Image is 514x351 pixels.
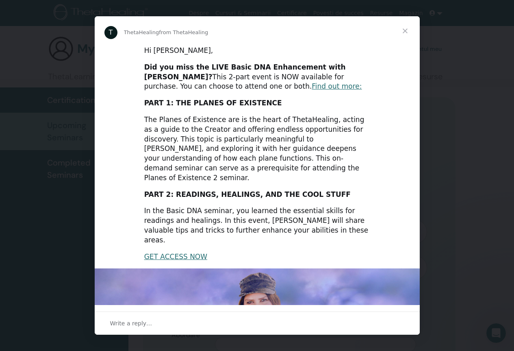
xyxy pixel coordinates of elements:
a: Find out more: [312,82,362,90]
a: GET ACCESS NOW [144,253,207,261]
b: Did you miss the LIVE Basic DNA Enhancement with [PERSON_NAME]? [144,63,346,81]
div: In the Basic DNA seminar, you learned the essential skills for readings and healings. In this eve... [144,206,370,245]
span: ThetaHealing [124,29,159,35]
div: Open conversation and reply [95,312,420,335]
b: PART 1: THE PLANES OF EXISTENCE [144,99,282,107]
div: The Planes of Existence are is the heart of ThetaHealing, acting as a guide to the Creator and of... [144,115,370,183]
span: Close [390,16,420,46]
span: from ThetaHealing [159,29,208,35]
span: Write a reply… [110,318,152,329]
b: PART 2: READINGS, HEALINGS, AND THE COOL STUFF [144,190,351,198]
div: Profile image for ThetaHealing [104,26,117,39]
div: This 2-part event is NOW available for purchase. You can choose to attend one or both. [144,63,370,92]
div: Hi [PERSON_NAME], [144,46,370,56]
